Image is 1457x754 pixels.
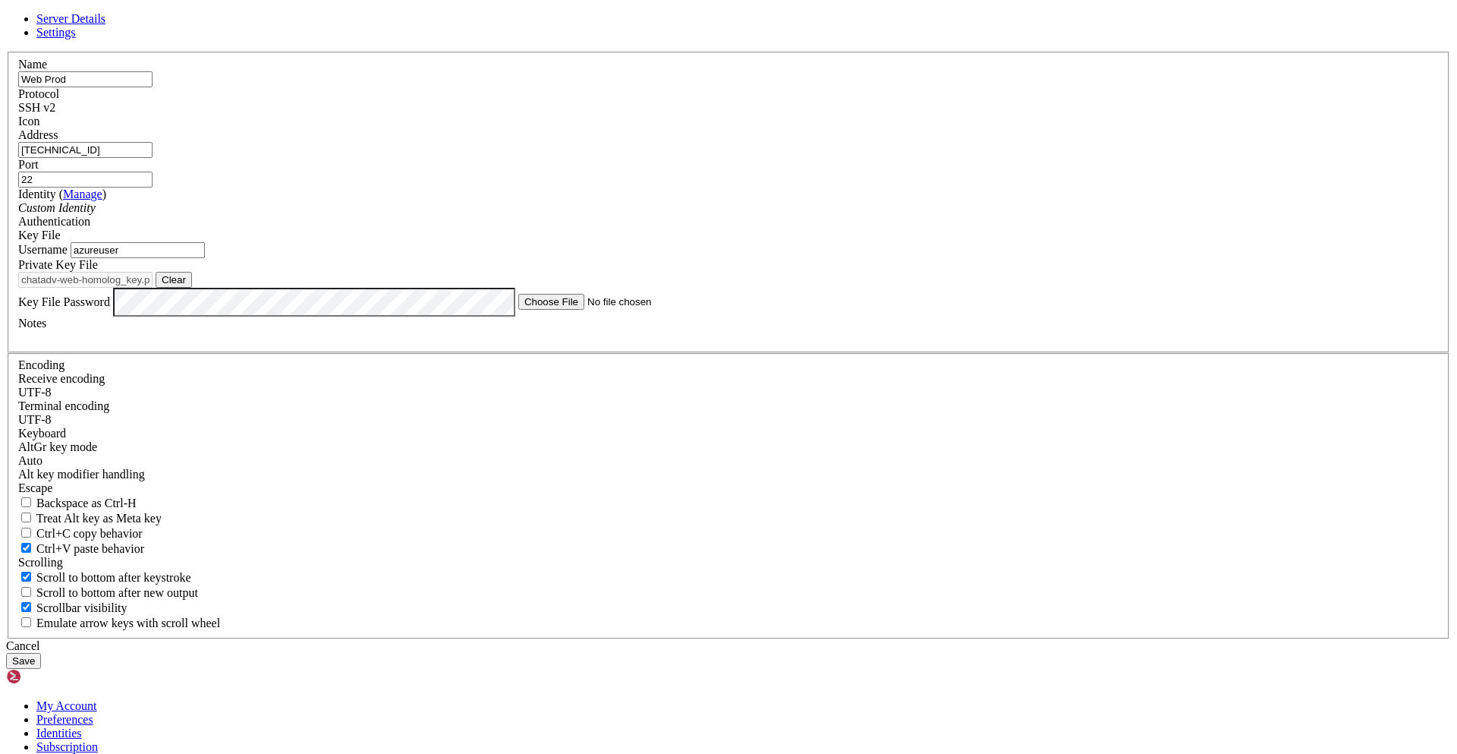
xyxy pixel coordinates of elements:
label: Icon [18,115,39,128]
input: Emulate arrow keys with scroll wheel [21,617,31,627]
div: Cancel [6,639,1451,653]
label: Set the expected encoding for data received from the host. If the encodings do not match, visual ... [18,440,97,453]
span: azureuser@chatadv-web-homolog [6,390,182,402]
span: Escape [18,481,52,494]
div: UTF-8 [18,386,1439,399]
a: Manage [63,188,102,200]
label: If true, the backspace should send BS ('\x08', aka ^H). Otherwise the backspace key should send '... [18,497,137,510]
label: When using the alternative screen buffer, and DECCKM (Application Cursor Keys) is active, mouse w... [18,617,220,629]
span: Treat Alt key as Meta key [36,512,162,525]
x-row: New release '24.04.3 LTS' available. [6,320,1260,334]
x-row: Learn more about enabling ESM Apps service at [URL][DOMAIN_NAME] [6,293,1260,307]
span: UTF-8 [18,413,52,426]
x-row: Run 'do-release-upgrade' to upgrade to it. [6,334,1260,348]
x-row: 4 additional security updates can be applied with ESM Apps. [6,279,1260,293]
x-row: 144 updates can be applied immediately. [6,225,1260,238]
x-row: 118 of these updates are standard security updates. [6,238,1260,252]
x-row: Swap usage: 0% [6,156,1260,170]
x-row: * Support: [URL][DOMAIN_NAME] [6,61,1260,74]
span: UTF-8 [18,386,52,399]
input: Host Name or IP [18,142,153,158]
div: Key File [18,229,1439,242]
label: Ctrl-C copies if true, send ^C to host if false. Ctrl-Shift-C sends ^C to host if true, copies if... [18,527,143,540]
label: Private Key File [18,258,98,271]
button: Save [6,653,41,669]
input: Ctrl+C copy behavior [21,528,31,538]
input: Login Username [71,242,205,258]
i: Custom Identity [18,201,96,214]
label: Whether the Alt key acts as a Meta key or as a distinct Alt key. [18,512,162,525]
x-row: Expanded Security Maintenance for Applications is not enabled. [6,197,1260,211]
label: Set the expected encoding for data received from the host. If the encodings do not match, visual ... [18,372,105,385]
x-row: * Documentation: [URL][DOMAIN_NAME] [6,33,1260,47]
label: Identity [18,188,106,200]
img: Shellngn [6,669,93,684]
input: Port Number [18,172,153,188]
x-row: Last login: [DATE] from [TECHNICAL_ID] [6,375,1260,389]
label: Authentication [18,215,90,228]
label: Protocol [18,87,59,100]
span: Scroll to bottom after keystroke [36,571,191,584]
div: SSH v2 [18,101,1439,115]
label: Controls how the Alt key is handled. Escape: Send an ESC prefix. 8-Bit: Add 128 to the typed char... [18,468,145,481]
label: Ctrl+V pastes if true, sends ^V to host if false. Ctrl+Shift+V sends ^V to host if true, pastes i... [18,542,144,555]
label: Username [18,243,68,256]
a: Settings [36,26,76,39]
div: (33, 28) [217,389,223,402]
label: Encoding [18,358,65,371]
div: Escape [18,481,1439,495]
div: UTF-8 [18,413,1439,427]
label: Name [18,58,47,71]
input: Scroll to bottom after keystroke [21,572,31,582]
label: The vertical scrollbar mode. [18,601,127,614]
x-row: Usage of /: 49.2% of 61.84GB Users logged in: 0 [6,129,1260,143]
label: Keyboard [18,427,66,440]
span: Scroll to bottom after new output [36,586,198,599]
a: Subscription [36,740,98,753]
span: Scrollbar visibility [36,601,127,614]
x-row: System information as of [DATE] [6,88,1260,102]
x-row: System load: 0.71 Processes: 165 [6,115,1260,129]
label: Scrolling [18,556,63,569]
x-row: Welcome to Ubuntu 22.04.5 LTS (GNU/Linux 6.8.0-1027-azure x86_64) [6,6,1260,20]
span: Backspace as Ctrl-H [36,497,137,510]
a: Preferences [36,713,93,726]
x-row: To see these additional updates run: apt list --upgradable [6,252,1260,266]
a: Server Details [36,12,105,25]
input: Scroll to bottom after new output [21,587,31,597]
x-row: * Management: [URL][DOMAIN_NAME] [6,47,1260,61]
label: Notes [18,317,46,330]
span: Ctrl+V paste behavior [36,542,144,555]
a: My Account [36,699,97,712]
span: SSH v2 [18,101,55,114]
button: Clear [156,272,192,288]
input: Backspace as Ctrl-H [21,497,31,507]
span: ( ) [59,188,106,200]
input: Server Name [18,71,153,87]
label: Whether to scroll to the bottom on any keystroke. [18,571,191,584]
span: ~ [188,390,194,402]
input: Ctrl+V paste behavior [21,543,31,553]
span: Emulate arrow keys with scroll wheel [36,617,220,629]
span: Ctrl+C copy behavior [36,527,143,540]
label: Address [18,128,58,141]
span: Key File [18,229,61,241]
div: Auto [18,454,1439,468]
x-row: Memory usage: 23% IPv4 address for eth0: [TECHNICAL_ID] [6,143,1260,156]
label: Scroll to bottom after new output. [18,586,198,599]
label: Port [18,158,39,171]
div: Custom Identity [18,201,1439,215]
label: Key File Password [18,295,110,308]
span: Auto [18,454,42,467]
a: Identities [36,727,82,740]
input: Treat Alt key as Meta key [21,513,31,522]
input: Scrollbar visibility [21,602,31,612]
x-row: : $ [6,389,1260,402]
label: The default terminal encoding. ISO-2022 enables character map translations (like graphics maps). ... [18,399,109,412]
